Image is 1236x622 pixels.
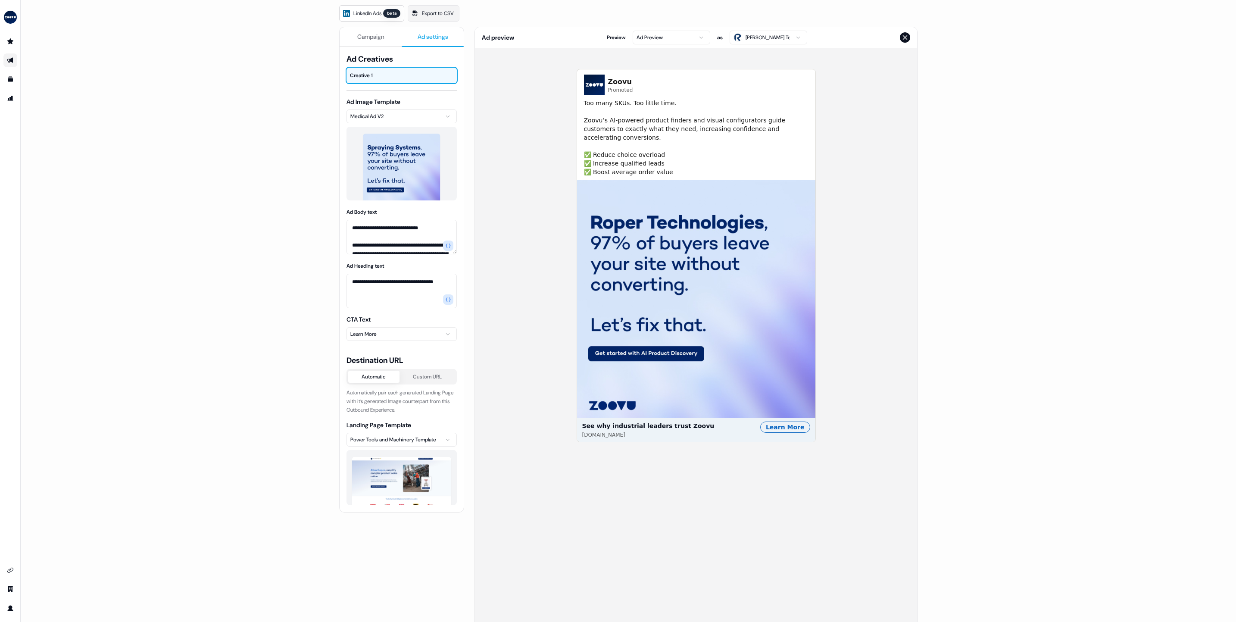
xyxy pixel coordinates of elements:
label: Landing Page Template [346,421,411,429]
button: See why industrial leaders trust Zoovu[DOMAIN_NAME]Learn More [577,180,815,442]
span: See why industrial leaders trust Zoovu [582,422,715,430]
a: Go to profile [3,601,17,615]
button: Automatic [348,371,400,383]
label: Ad Body text [346,209,377,216]
span: Destination URL [346,355,457,366]
label: Ad Image Template [346,98,400,106]
span: Promoted [608,87,633,94]
span: Export to CSV [422,9,454,18]
a: Go to templates [3,72,17,86]
a: LinkedIn Adsbeta [339,5,404,22]
span: Campaign [357,32,384,41]
span: LinkedIn Ads [353,9,381,18]
span: as [717,33,723,42]
div: beta [383,9,400,18]
div: Learn More [760,422,810,433]
span: Creative 1 [350,71,453,80]
span: Preview [607,33,626,42]
span: Too many SKUs. Too little time. Zoovu’s AI-powered product finders and visual configurators guide... [584,99,808,176]
a: Go to team [3,582,17,596]
button: Close preview [900,32,910,43]
span: Zoovu [608,77,633,87]
a: Go to attribution [3,91,17,105]
label: Ad Heading text [346,263,384,269]
a: Go to integrations [3,563,17,577]
a: Go to prospects [3,34,17,48]
span: Automatically pair each generated Landing Page with it’s generated Image counterpart from this Ou... [346,389,453,413]
span: Ad preview [482,33,514,42]
a: Export to CSV [408,5,459,22]
span: [DOMAIN_NAME] [582,432,625,438]
label: CTA Text [346,316,371,323]
span: Ad Creatives [346,54,457,64]
span: Ad settings [418,32,448,41]
button: Custom URL [400,371,456,383]
a: Go to outbound experience [3,53,17,67]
